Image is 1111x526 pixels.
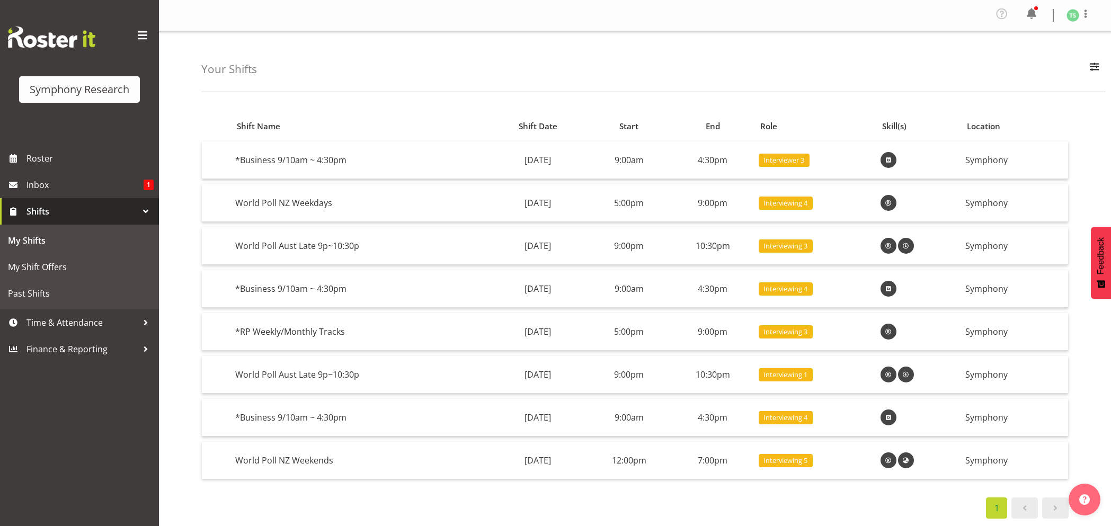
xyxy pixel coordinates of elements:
td: [DATE] [488,270,587,308]
span: Interviewing 4 [763,413,807,423]
span: Interviewing 1 [763,370,807,380]
td: [DATE] [488,227,587,265]
td: 10:30pm [671,356,754,394]
span: My Shift Offers [8,259,151,275]
div: Skill(s) [882,120,955,132]
span: Finance & Reporting [26,341,138,357]
td: Symphony [961,356,1068,394]
img: Rosterit website logo [8,26,95,48]
td: 9:00am [588,399,671,436]
span: Roster [26,150,154,166]
td: Symphony [961,184,1068,222]
td: *Business 9/10am ~ 4:30pm [231,399,489,436]
td: 9:00pm [671,313,754,351]
span: Interviewing 4 [763,284,807,294]
button: Filter Employees [1083,58,1106,81]
td: Symphony [961,141,1068,179]
div: Symphony Research [30,82,129,97]
td: 5:00pm [588,313,671,351]
td: Symphony [961,270,1068,308]
td: World Poll NZ Weekends [231,442,489,479]
div: Shift Name [237,120,483,132]
td: [DATE] [488,184,587,222]
div: Shift Date [495,120,582,132]
td: 4:30pm [671,270,754,308]
td: 5:00pm [588,184,671,222]
td: [DATE] [488,141,587,179]
td: Symphony [961,442,1068,479]
td: Symphony [961,399,1068,436]
td: 9:00pm [588,227,671,265]
span: Inbox [26,177,144,193]
a: My Shift Offers [3,254,156,280]
td: [DATE] [488,356,587,394]
td: 9:00am [588,141,671,179]
span: Interviewer 3 [763,155,804,165]
td: World Poll NZ Weekdays [231,184,489,222]
td: [DATE] [488,442,587,479]
span: Shifts [26,203,138,219]
button: Feedback - Show survey [1091,227,1111,299]
span: My Shifts [8,233,151,248]
td: [DATE] [488,399,587,436]
td: 9:00pm [588,356,671,394]
td: 10:30pm [671,227,754,265]
td: World Poll Aust Late 9p~10:30p [231,227,489,265]
span: Past Shifts [8,286,151,301]
img: tanya-stebbing1954.jpg [1066,9,1079,22]
td: 4:30pm [671,399,754,436]
td: [DATE] [488,313,587,351]
div: Role [760,120,870,132]
td: World Poll Aust Late 9p~10:30p [231,356,489,394]
td: *Business 9/10am ~ 4:30pm [231,270,489,308]
td: 7:00pm [671,442,754,479]
span: Interviewing 3 [763,241,807,251]
td: 9:00am [588,270,671,308]
span: Interviewing 4 [763,198,807,208]
td: *Business 9/10am ~ 4:30pm [231,141,489,179]
td: Symphony [961,227,1068,265]
span: Interviewing 5 [763,456,807,466]
td: Symphony [961,313,1068,351]
div: End [677,120,749,132]
td: 4:30pm [671,141,754,179]
span: Interviewing 3 [763,327,807,337]
div: Location [967,120,1062,132]
span: 1 [144,180,154,190]
span: Feedback [1096,237,1106,274]
td: *RP Weekly/Monthly Tracks [231,313,489,351]
a: My Shifts [3,227,156,254]
span: Time & Attendance [26,315,138,331]
img: help-xxl-2.png [1079,494,1090,505]
div: Start [593,120,665,132]
a: Past Shifts [3,280,156,307]
td: 9:00pm [671,184,754,222]
h4: Your Shifts [201,63,257,75]
td: 12:00pm [588,442,671,479]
